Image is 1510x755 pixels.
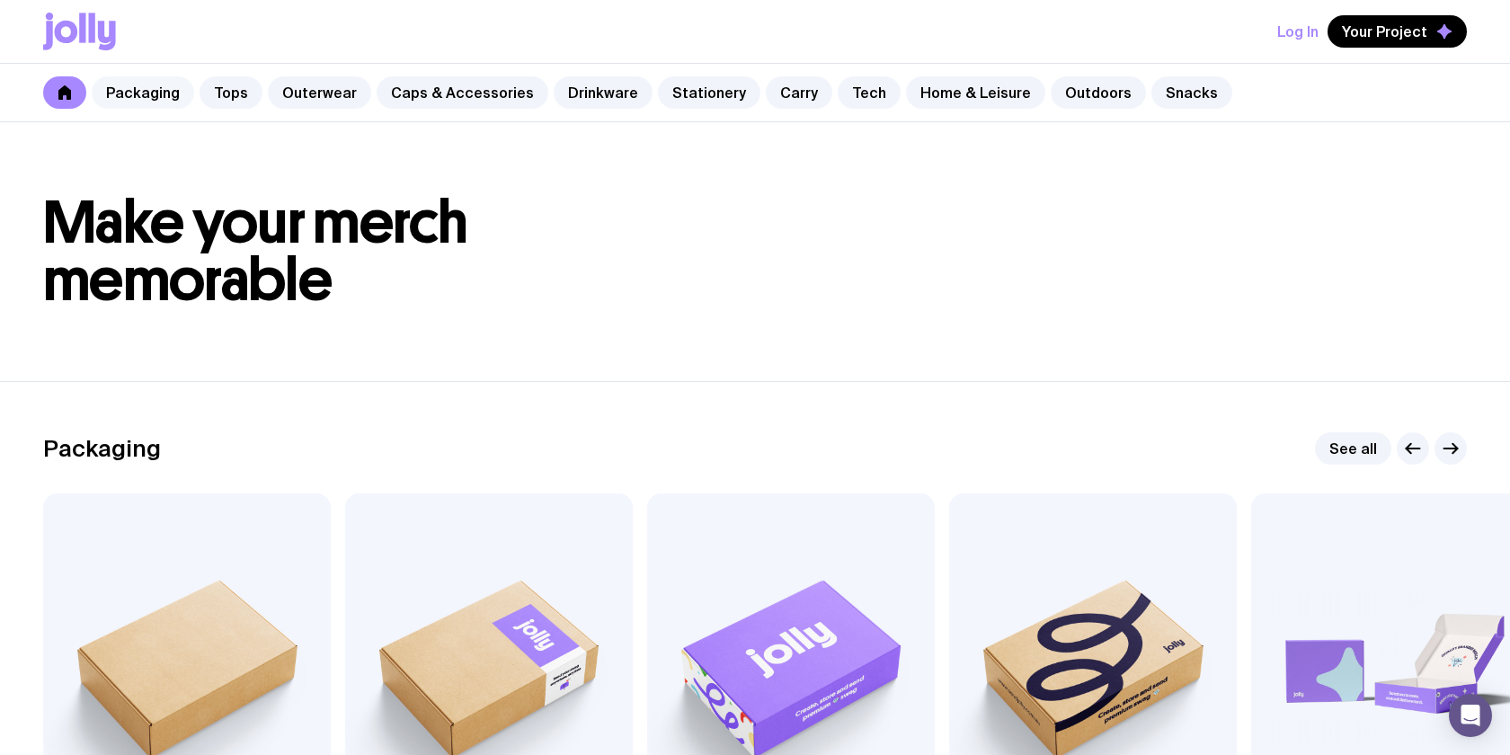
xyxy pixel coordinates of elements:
button: Your Project [1328,15,1467,48]
a: Outerwear [268,76,371,109]
a: Drinkware [554,76,653,109]
span: Make your merch memorable [43,187,468,315]
a: Snacks [1151,76,1232,109]
span: Your Project [1342,22,1427,40]
a: See all [1315,432,1391,465]
a: Packaging [92,76,194,109]
h2: Packaging [43,435,161,462]
a: Stationery [658,76,760,109]
a: Tech [838,76,901,109]
div: Open Intercom Messenger [1449,694,1492,737]
a: Caps & Accessories [377,76,548,109]
a: Tops [200,76,262,109]
button: Log In [1277,15,1319,48]
a: Outdoors [1051,76,1146,109]
a: Carry [766,76,832,109]
a: Home & Leisure [906,76,1045,109]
